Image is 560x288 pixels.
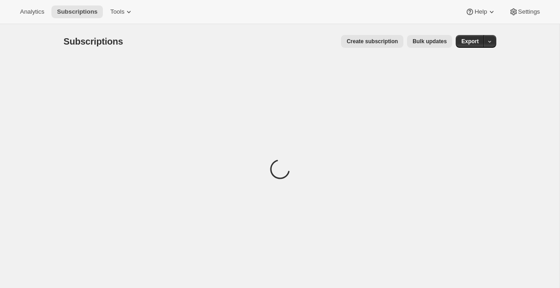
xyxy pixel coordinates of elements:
button: Create subscription [341,35,403,48]
button: Tools [105,5,139,18]
button: Analytics [15,5,50,18]
button: Bulk updates [407,35,452,48]
span: Create subscription [346,38,398,45]
button: Settings [504,5,545,18]
span: Tools [110,8,124,15]
span: Settings [518,8,540,15]
button: Help [460,5,501,18]
button: Subscriptions [51,5,103,18]
button: Export [456,35,484,48]
span: Analytics [20,8,44,15]
span: Subscriptions [64,36,123,46]
span: Export [461,38,479,45]
span: Help [474,8,487,15]
span: Subscriptions [57,8,97,15]
span: Bulk updates [412,38,447,45]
